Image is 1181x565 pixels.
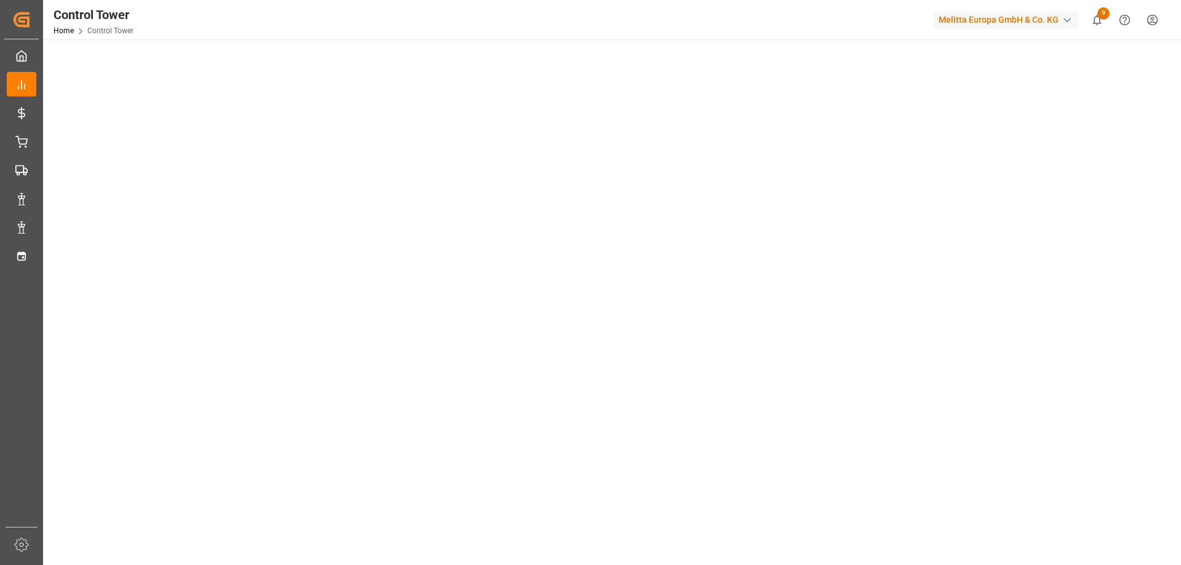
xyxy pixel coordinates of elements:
[934,11,1078,29] div: Melitta Europa GmbH & Co. KG
[1111,6,1139,34] button: Help Center
[54,26,74,35] a: Home
[54,6,133,24] div: Control Tower
[1083,6,1111,34] button: show 9 new notifications
[934,8,1083,31] button: Melitta Europa GmbH & Co. KG
[1097,7,1110,20] span: 9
